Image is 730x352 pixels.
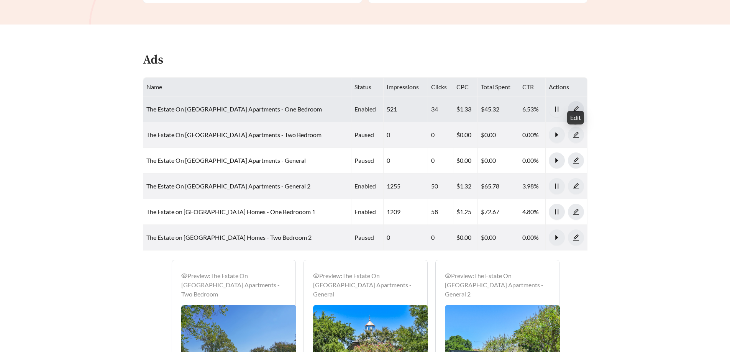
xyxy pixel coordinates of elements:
span: caret-right [549,131,564,138]
td: $1.25 [453,199,478,225]
th: Clicks [428,78,453,97]
a: edit [568,105,584,113]
td: 521 [384,97,428,122]
div: Preview: The Estate On [GEOGRAPHIC_DATA] Apartments - Two Bedroom [181,271,286,299]
button: edit [568,204,584,220]
div: Edit [567,111,584,124]
td: $0.00 [478,148,519,174]
td: $1.32 [453,174,478,199]
span: pause [549,106,564,113]
td: $65.78 [478,174,519,199]
td: $1.33 [453,97,478,122]
td: $0.00 [478,122,519,148]
td: 34 [428,97,453,122]
button: edit [568,101,584,117]
td: 58 [428,199,453,225]
button: edit [568,127,584,143]
td: 0 [384,122,428,148]
span: caret-right [549,234,564,241]
a: The Estate On [GEOGRAPHIC_DATA] Apartments - Two Bedroom [146,131,322,138]
button: caret-right [549,152,565,169]
th: Impressions [384,78,428,97]
span: eye [313,273,319,279]
button: pause [549,178,565,194]
td: 0.00% [519,148,546,174]
td: 0 [428,148,453,174]
a: edit [568,234,584,241]
h4: Ads [143,54,163,67]
span: paused [354,234,374,241]
a: edit [568,182,584,190]
button: edit [568,152,584,169]
td: 0 [384,225,428,250]
span: paused [354,157,374,164]
th: Total Spent [478,78,519,97]
a: edit [568,208,584,215]
span: eye [181,273,187,279]
button: caret-right [549,127,565,143]
button: edit [568,229,584,246]
a: The Estate On [GEOGRAPHIC_DATA] Apartments - General [146,157,306,164]
span: enabled [354,105,376,113]
td: $0.00 [453,225,478,250]
td: $45.32 [478,97,519,122]
td: $72.67 [478,199,519,225]
button: pause [549,204,565,220]
td: 0 [428,225,453,250]
span: CPC [456,83,469,90]
a: The Estate On [GEOGRAPHIC_DATA] Apartments - One Bedroom [146,105,322,113]
th: Status [351,78,384,97]
th: Actions [546,78,587,97]
td: $0.00 [453,122,478,148]
th: Name [143,78,352,97]
td: 50 [428,174,453,199]
span: eye [445,273,451,279]
a: edit [568,131,584,138]
span: enabled [354,182,376,190]
td: 0 [428,122,453,148]
div: Preview: The Estate On [GEOGRAPHIC_DATA] Apartments - General 2 [445,271,550,299]
td: 0 [384,148,428,174]
button: pause [549,101,565,117]
td: 1209 [384,199,428,225]
span: caret-right [549,157,564,164]
span: pause [549,208,564,215]
span: paused [354,131,374,138]
td: 6.53% [519,97,546,122]
a: The Estate on [GEOGRAPHIC_DATA] Homes - One Bedrooom 1 [146,208,315,215]
span: CTR [522,83,534,90]
td: 0.00% [519,225,546,250]
span: edit [568,183,584,190]
td: 0.00% [519,122,546,148]
td: 1255 [384,174,428,199]
span: pause [549,183,564,190]
td: 3.98% [519,174,546,199]
td: 4.80% [519,199,546,225]
td: $0.00 [478,225,519,250]
td: $0.00 [453,148,478,174]
button: edit [568,178,584,194]
div: Preview: The Estate On [GEOGRAPHIC_DATA] Apartments - General [313,271,418,299]
a: The Estate On [GEOGRAPHIC_DATA] Apartments - General 2 [146,182,310,190]
span: enabled [354,208,376,215]
a: The Estate on [GEOGRAPHIC_DATA] Homes - Two Bedroom 2 [146,234,312,241]
button: caret-right [549,229,565,246]
a: edit [568,157,584,164]
span: edit [568,106,584,113]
